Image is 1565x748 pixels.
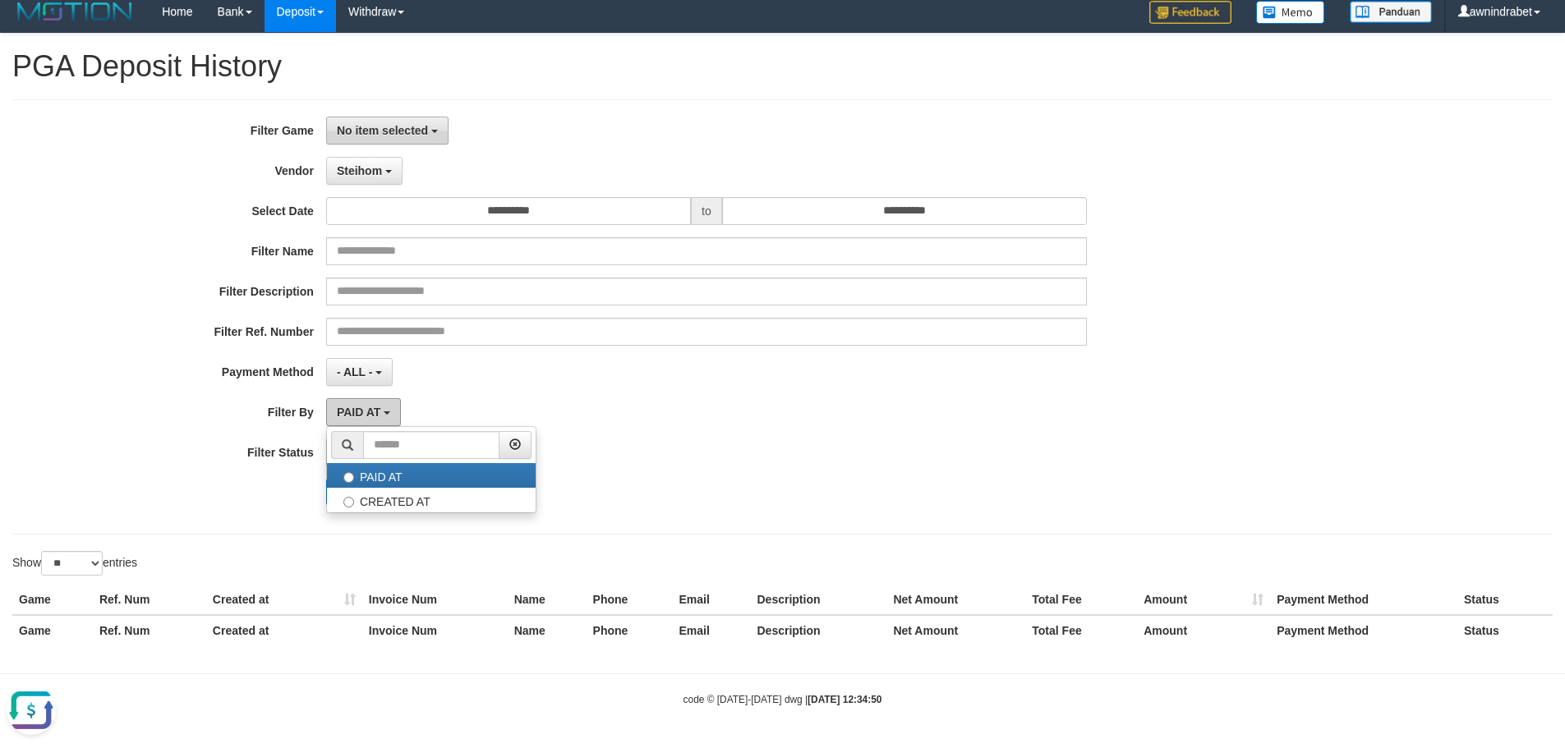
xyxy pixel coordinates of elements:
[1137,615,1270,645] th: Amount
[1457,615,1553,645] th: Status
[886,615,1025,645] th: Net Amount
[327,488,536,512] label: CREATED AT
[886,585,1025,615] th: Net Amount
[93,615,206,645] th: Ref. Num
[1137,585,1270,615] th: Amount
[337,406,380,419] span: PAID AT
[750,585,886,615] th: Description
[326,358,393,386] button: - ALL -
[691,197,722,225] span: to
[673,585,751,615] th: Email
[326,157,403,185] button: Steihom
[206,615,362,645] th: Created at
[508,585,587,615] th: Name
[1025,585,1137,615] th: Total Fee
[337,164,382,177] span: Steihom
[1457,585,1553,615] th: Status
[326,398,401,426] button: PAID AT
[1270,615,1457,645] th: Payment Method
[7,7,56,56] button: Open LiveChat chat widget
[508,615,587,645] th: Name
[1270,585,1457,615] th: Payment Method
[12,615,93,645] th: Game
[1149,1,1231,24] img: Feedback.jpg
[337,365,373,379] span: - ALL -
[12,551,137,576] label: Show entries
[337,124,428,137] span: No item selected
[343,497,354,507] input: CREATED AT
[1256,1,1325,24] img: Button%20Memo.svg
[93,585,206,615] th: Ref. Num
[12,585,93,615] th: Game
[1350,1,1432,23] img: panduan.png
[41,551,103,576] select: Showentries
[673,615,751,645] th: Email
[362,615,508,645] th: Invoice Num
[206,585,362,615] th: Created at
[684,694,882,705] small: code © [DATE]-[DATE] dwg |
[327,463,536,488] label: PAID AT
[12,50,1553,83] h1: PGA Deposit History
[808,694,881,705] strong: [DATE] 12:34:50
[587,585,673,615] th: Phone
[1025,615,1137,645] th: Total Fee
[362,585,508,615] th: Invoice Num
[326,117,449,145] button: No item selected
[587,615,673,645] th: Phone
[343,472,354,483] input: PAID AT
[750,615,886,645] th: Description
